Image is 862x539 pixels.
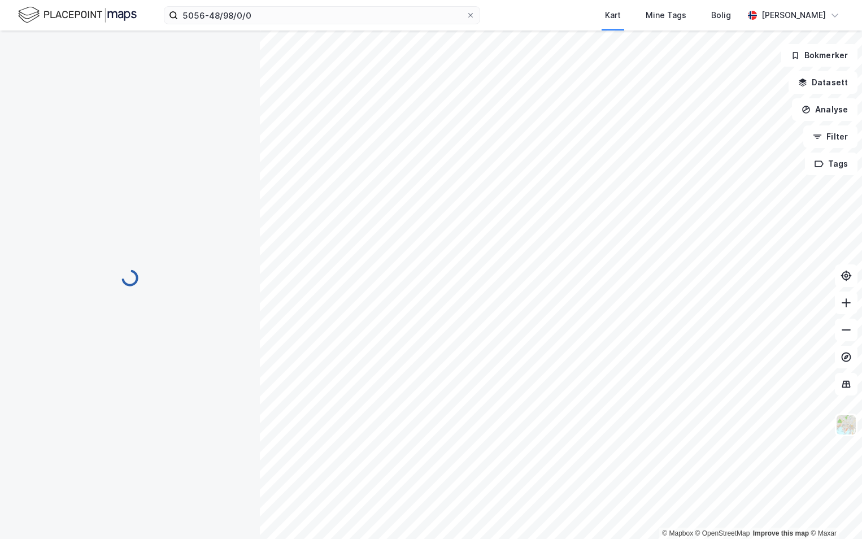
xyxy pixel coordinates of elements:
a: OpenStreetMap [695,529,750,537]
div: Kart [605,8,621,22]
a: Improve this map [753,529,809,537]
input: Søk på adresse, matrikkel, gårdeiere, leietakere eller personer [178,7,466,24]
img: spinner.a6d8c91a73a9ac5275cf975e30b51cfb.svg [121,269,139,287]
button: Datasett [789,71,857,94]
iframe: Chat Widget [806,485,862,539]
div: Mine Tags [646,8,686,22]
img: Z [835,414,857,436]
img: logo.f888ab2527a4732fd821a326f86c7f29.svg [18,5,137,25]
button: Analyse [792,98,857,121]
a: Mapbox [662,529,693,537]
button: Filter [803,125,857,148]
div: Bolig [711,8,731,22]
button: Tags [805,153,857,175]
button: Bokmerker [781,44,857,67]
div: [PERSON_NAME] [761,8,826,22]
